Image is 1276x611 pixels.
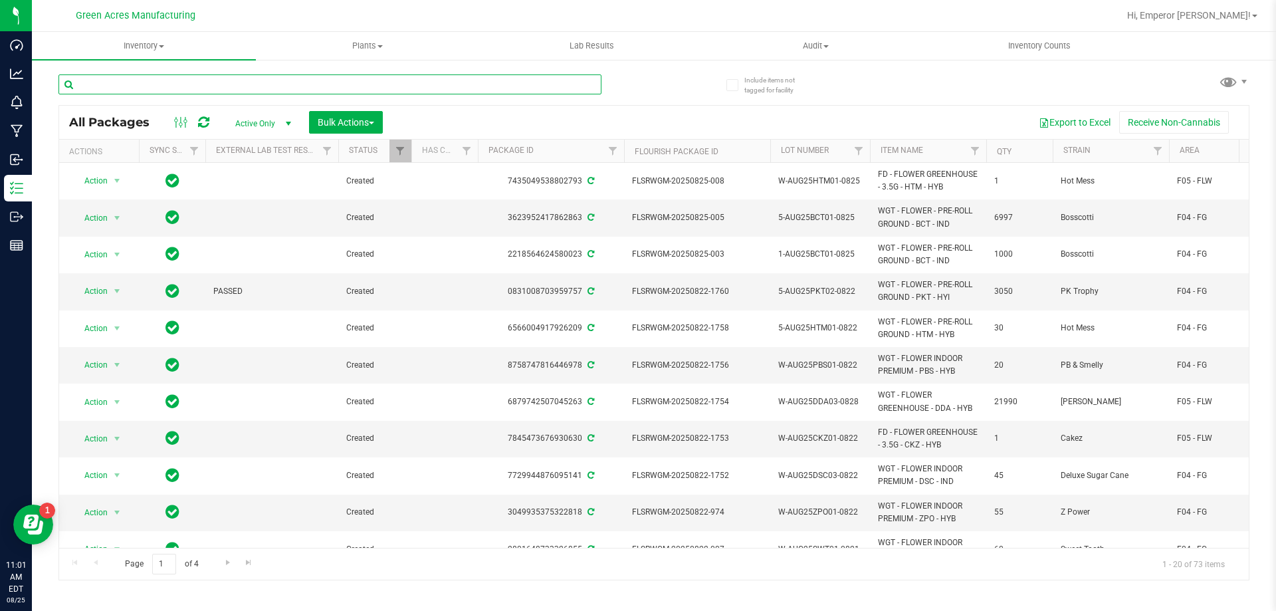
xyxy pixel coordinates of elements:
button: Export to Excel [1030,111,1119,134]
span: F04 - FG [1177,543,1261,556]
span: FLSRWGM-20250825-008 [632,175,762,187]
span: FLSRWGM-20250822-1760 [632,285,762,298]
span: All Packages [69,115,163,130]
span: select [109,172,126,190]
span: Inventory Counts [990,40,1089,52]
a: Filter [389,140,411,162]
span: 5-AUG25BCT01-0825 [778,211,862,224]
span: W-AUG25DSC03-0822 [778,469,862,482]
span: FLSRWGM-20250825-005 [632,211,762,224]
span: 45 [994,469,1045,482]
span: Created [346,432,403,445]
a: Sync Status [150,146,201,155]
inline-svg: Outbound [10,210,23,223]
span: Inventory [32,40,256,52]
a: Item Name [881,146,923,155]
span: select [109,282,126,301]
a: Area [1180,146,1200,155]
span: In Sync [165,503,179,521]
inline-svg: Analytics [10,67,23,80]
span: Sync from Compliance System [585,507,594,517]
span: 21990 [994,396,1045,408]
span: Audit [704,40,927,52]
span: Sync from Compliance System [585,545,594,554]
a: Filter [316,140,338,162]
span: In Sync [165,540,179,558]
span: Created [346,359,403,372]
span: Include items not tagged for facility [744,75,811,95]
span: select [109,429,126,448]
span: F04 - FG [1177,506,1261,519]
a: Filter [602,140,624,162]
span: Plants [257,40,479,52]
span: select [109,245,126,264]
span: FLSRWGM-20250822-1753 [632,432,762,445]
span: PB & Smelly [1061,359,1161,372]
a: Flourish Package ID [635,147,718,156]
span: F05 - FLW [1177,432,1261,445]
span: F04 - FG [1177,469,1261,482]
span: Page of 4 [114,554,209,574]
span: Bosscotti [1061,211,1161,224]
span: Hot Mess [1061,175,1161,187]
span: WGT - FLOWER - PRE-ROLL GROUND - HTM - HYB [878,316,978,341]
th: Has COA [411,140,478,163]
span: 5-AUG25HTM01-0822 [778,322,862,334]
span: Hi, Emperor [PERSON_NAME]! [1127,10,1251,21]
button: Bulk Actions [309,111,383,134]
span: Green Acres Manufacturing [76,10,195,21]
a: Go to the last page [239,554,259,572]
div: 2801648733326855 [476,543,626,556]
span: W-AUG25PBS01-0822 [778,359,862,372]
div: 6566004917926209 [476,322,626,334]
span: In Sync [165,466,179,485]
span: Created [346,285,403,298]
inline-svg: Inventory [10,182,23,195]
button: Receive Non-Cannabis [1119,111,1229,134]
span: select [109,319,126,338]
span: Action [72,429,108,448]
a: Qty [997,147,1011,156]
span: Created [346,175,403,187]
span: select [109,503,126,522]
span: Action [72,245,108,264]
span: [PERSON_NAME] [1061,396,1161,408]
span: FLSRWGM-20250822-974 [632,506,762,519]
span: W-AUG25CKZ01-0822 [778,432,862,445]
a: Plants [256,32,480,60]
input: Search Package ID, Item Name, SKU, Lot or Part Number... [58,74,601,94]
iframe: Resource center unread badge [39,503,55,519]
span: F04 - FG [1177,248,1261,261]
span: Sync from Compliance System [585,433,594,443]
span: Bulk Actions [318,117,374,128]
span: Sync from Compliance System [585,360,594,370]
span: W-AUG25SWT01-0821 [778,543,862,556]
div: 7729944876095141 [476,469,626,482]
span: FLSRWGM-20250822-1758 [632,322,762,334]
span: select [109,356,126,374]
span: FLSRWGM-20250822-007 [632,543,762,556]
span: 1000 [994,248,1045,261]
span: select [109,466,126,485]
span: Sync from Compliance System [585,471,594,480]
span: WGT - FLOWER INDOOR PREMIUM - DSC - IND [878,463,978,488]
span: WGT - FLOWER INDOOR PREMIUM - PBS - HYB [878,352,978,378]
div: 2218564624580023 [476,248,626,261]
span: 1 [994,432,1045,445]
span: Action [72,172,108,190]
a: Strain [1063,146,1091,155]
span: Created [346,211,403,224]
a: Go to the next page [218,554,237,572]
span: select [109,393,126,412]
span: In Sync [165,172,179,190]
span: W-AUG25HTM01-0825 [778,175,862,187]
span: Action [72,209,108,227]
span: Sync from Compliance System [585,213,594,222]
div: 7845473676930630 [476,432,626,445]
span: WGT - FLOWER INDOOR PREMIUM - SWT - SAT [878,537,978,562]
span: F04 - FG [1177,359,1261,372]
div: 8758747816446978 [476,359,626,372]
span: WGT - FLOWER GREENHOUSE - DDA - HYB [878,389,978,414]
span: F04 - FG [1177,285,1261,298]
